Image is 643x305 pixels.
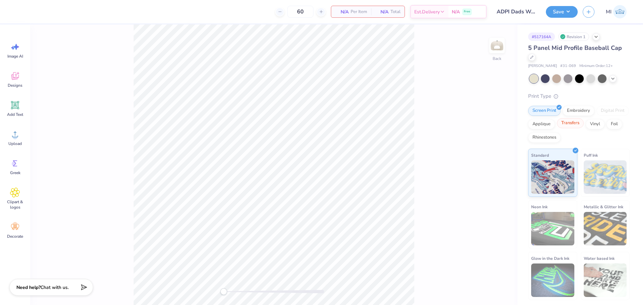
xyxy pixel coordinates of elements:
[528,63,557,69] span: [PERSON_NAME]
[492,5,541,18] input: Untitled Design
[4,199,26,210] span: Clipart & logos
[606,119,622,129] div: Foil
[596,106,629,116] div: Digital Print
[16,284,41,291] strong: Need help?
[390,8,401,15] span: Total
[7,112,23,117] span: Add Text
[528,119,555,129] div: Applique
[613,5,627,18] img: Ma. Isabella Adad
[558,32,589,41] div: Revision 1
[584,263,627,297] img: Water based Ink
[375,8,388,15] span: N/A
[606,8,612,16] span: MI
[584,160,627,194] img: Puff Ink
[452,8,460,15] span: N/A
[464,9,470,14] span: Free
[579,63,613,69] span: Minimum Order: 12 +
[490,39,504,52] img: Back
[584,203,623,210] span: Metallic & Glitter Ink
[528,32,555,41] div: # 517164A
[287,6,313,18] input: – –
[528,106,561,116] div: Screen Print
[586,119,604,129] div: Vinyl
[584,212,627,245] img: Metallic & Glitter Ink
[563,106,594,116] div: Embroidery
[10,170,20,175] span: Greek
[531,160,574,194] img: Standard
[7,234,23,239] span: Decorate
[531,152,549,159] span: Standard
[528,44,622,52] span: 5 Panel Mid Profile Baseball Cap
[531,263,574,297] img: Glow in the Dark Ink
[557,118,584,128] div: Transfers
[41,284,69,291] span: Chat with us.
[531,212,574,245] img: Neon Ink
[528,133,561,143] div: Rhinestones
[560,63,576,69] span: # 31-069
[603,5,630,18] a: MI
[584,152,598,159] span: Puff Ink
[531,203,548,210] span: Neon Ink
[8,83,22,88] span: Designs
[528,92,630,100] div: Print Type
[351,8,367,15] span: Per Item
[531,255,569,262] span: Glow in the Dark Ink
[546,6,578,18] button: Save
[7,54,23,59] span: Image AI
[220,288,227,295] div: Accessibility label
[414,8,440,15] span: Est. Delivery
[8,141,22,146] span: Upload
[584,255,615,262] span: Water based Ink
[493,56,501,62] div: Back
[335,8,349,15] span: N/A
